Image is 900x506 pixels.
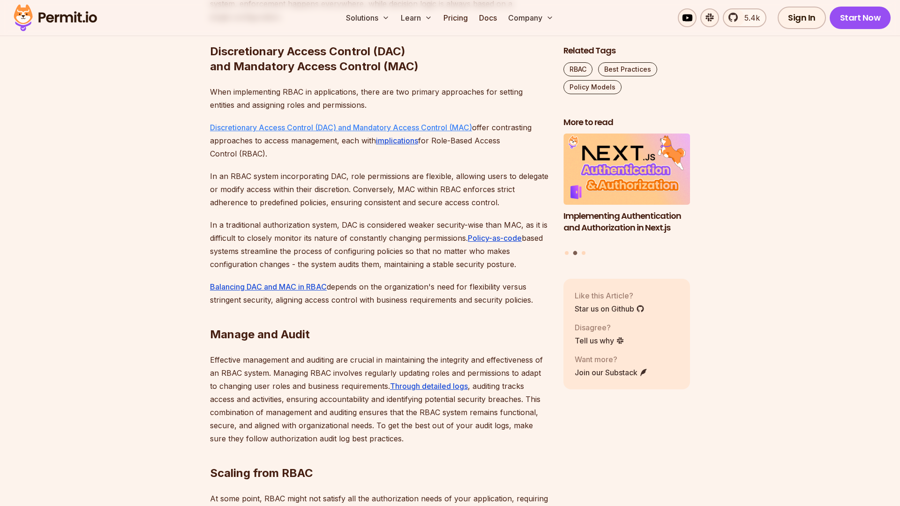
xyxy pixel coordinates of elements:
a: Sign In [778,7,826,29]
a: 5.4k [723,8,766,27]
p: Effective management and auditing are crucial in maintaining the integrity and effectiveness of a... [210,353,548,445]
button: Go to slide 2 [573,251,577,255]
strong: Scaling from RBAC [210,466,313,480]
h2: Related Tags [563,45,690,57]
img: Permit logo [9,2,101,34]
a: Balancing DAC and MAC in RBAC [210,282,327,291]
img: Implementing Authentication and Authorization in Next.js [563,134,690,205]
button: Solutions [342,8,393,27]
p: Disagree? [575,322,624,333]
a: Policy Models [563,80,622,94]
li: 2 of 3 [563,134,690,246]
h2: Discretionary Access Control (DAC) and Mandatory Access Control (MAC) [210,7,548,74]
h3: Implementing Authentication and Authorization in Next.js [563,210,690,234]
button: Go to slide 3 [582,251,585,255]
strong: Manage and Audit [210,327,310,341]
p: When implementing RBAC in applications, there are two primary approaches for setting entities and... [210,85,548,112]
a: Start Now [830,7,891,29]
h2: More to read [563,117,690,128]
a: Pricing [440,8,472,27]
a: RBAC [563,62,592,76]
a: Best Practices [598,62,657,76]
button: Go to slide 1 [565,251,569,255]
p: In an RBAC system incorporating DAC, role permissions are flexible, allowing users to delegate or... [210,170,548,209]
a: Through detailed logs [390,381,468,391]
a: Docs [475,8,501,27]
button: Company [504,8,557,27]
a: Join our Substack [575,367,648,378]
a: implications [376,136,418,145]
p: Like this Article? [575,290,645,301]
div: Posts [563,134,690,257]
p: offer contrasting approaches to access management, each with for Role-Based Access Control (RBAC). [210,121,548,160]
p: In a traditional authorization system, DAC is considered weaker security-wise than MAC, as it is ... [210,218,548,271]
a: Star us on Github [575,303,645,314]
a: Policy-as-code [468,233,522,243]
p: Want more? [575,354,648,365]
button: Learn [397,8,436,27]
p: depends on the organization's need for flexibility versus stringent security, aligning access con... [210,280,548,306]
a: Tell us why [575,335,624,346]
a: Discretionary Access Control (DAC) and Mandatory Access Control (MAC) [210,123,472,132]
span: 5.4k [739,12,760,23]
